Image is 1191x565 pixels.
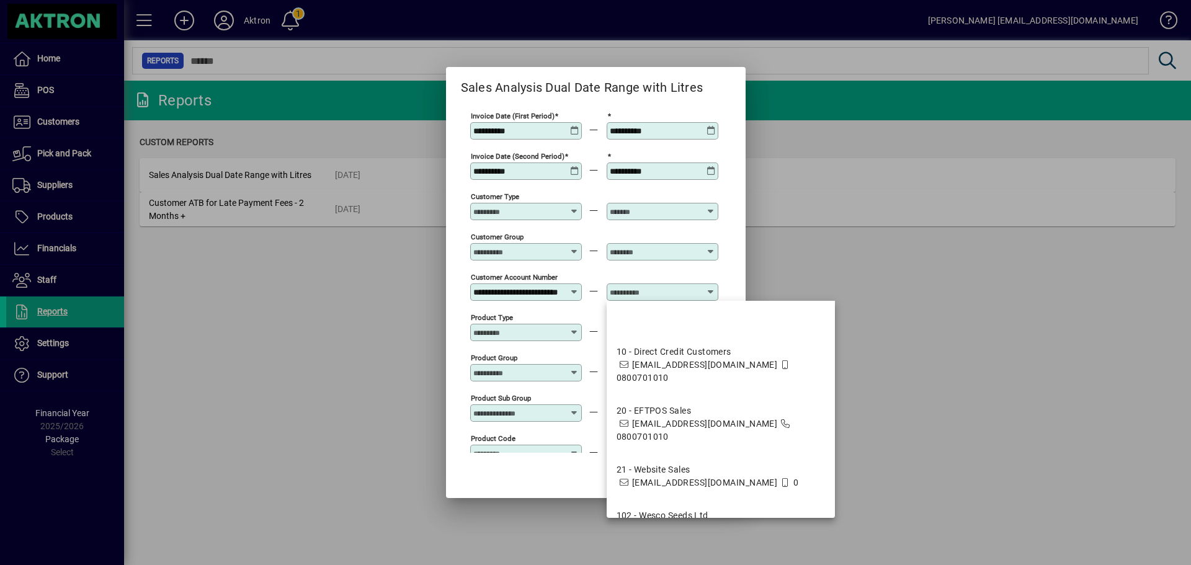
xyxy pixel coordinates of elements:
span: [EMAIL_ADDRESS][DOMAIN_NAME] [632,419,777,429]
mat-option: 102 - Wesco Seeds Ltd [607,499,836,558]
mat-option: 20 - EFTPOS Sales [607,394,836,453]
span: [EMAIL_ADDRESS][DOMAIN_NAME] [632,360,777,370]
mat-option: 21 - Website Sales [607,453,836,499]
span: 0 [793,478,798,487]
mat-label: Product Code [471,434,515,443]
div: 10 - Direct Credit Customers [617,345,826,358]
mat-label: Invoice Date (Second Period) [471,152,564,161]
div: 21 - Website Sales [617,463,799,476]
span: 0800701010 [617,373,669,383]
mat-label: Customer Account Number [471,273,558,282]
mat-label: Customer Type [471,192,519,201]
mat-label: Product Group [471,354,517,362]
div: 102 - Wesco Seeds Ltd [617,509,826,522]
span: 0800701010 [617,432,669,442]
mat-label: Product Sub Group [471,394,531,403]
span: [EMAIL_ADDRESS][DOMAIN_NAME] [632,478,777,487]
h2: Sales Analysis Dual Date Range with Litres [446,67,718,97]
mat-option: 10 - Direct Credit Customers [607,336,836,394]
mat-label: Product Type [471,313,513,322]
div: 20 - EFTPOS Sales [617,404,826,417]
mat-label: Customer Group [471,233,524,241]
mat-label: Invoice Date (First Period) [471,112,555,120]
